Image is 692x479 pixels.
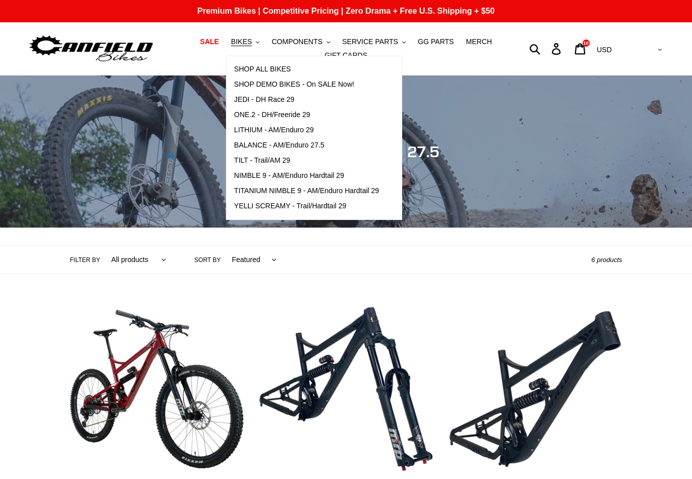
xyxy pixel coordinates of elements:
span: SHOP DEMO BIKES - On SALE Now! [234,80,354,89]
span: JEDI - DH Race 29 [234,95,294,104]
a: GG PARTS [413,35,459,49]
span: ONE.2 - DH/Freeride 29 [234,110,310,119]
a: NIMBLE 9 - AM/Enduro Hardtail 29 [226,168,387,183]
a: TILT - Trail/AM 29 [226,153,387,168]
label: Sort by [195,255,221,265]
span: SERVICE PARTS [342,38,398,46]
a: JEDI - DH Race 29 [226,92,387,107]
a: GIFT CARDS [320,49,373,62]
a: YELLI SCREAMY - Trail/Hardtail 29 [226,199,387,214]
span: 10 [583,41,589,46]
span: LITHIUM - AM/Enduro 29 [234,126,314,134]
a: SHOP DEMO BIKES - On SALE Now! [226,77,387,92]
a: BALANCE - AM/Enduro 27.5 [226,138,387,153]
a: LITHIUM - AM/Enduro 29 [226,123,387,138]
span: SHOP ALL BIKES [234,65,291,73]
button: COMPONENTS [266,35,335,49]
span: BIKES [231,38,252,46]
label: Filter by [70,255,100,265]
a: SALE [195,35,224,49]
a: ONE.2 - DH/Freeride 29 [226,107,387,123]
span: 6 products [591,256,622,264]
span: GG PARTS [418,38,454,46]
button: SERVICE PARTS [337,35,410,49]
span: TITANIUM NIMBLE 9 - AM/Enduro Hardtail 29 [234,187,379,195]
span: COMPONENTS [272,38,322,46]
a: TITANIUM NIMBLE 9 - AM/Enduro Hardtail 29 [226,183,387,199]
button: BIKES [226,35,264,49]
a: MERCH [461,35,497,49]
a: 10 [569,38,593,60]
span: MERCH [466,38,492,46]
img: Canfield Bikes [28,33,155,65]
span: YELLI SCREAMY - Trail/Hardtail 29 [234,202,347,210]
span: BALANCE - AM/Enduro 27.5 [234,141,324,150]
span: GIFT CARDS [325,51,368,60]
span: NIMBLE 9 - AM/Enduro Hardtail 29 [234,171,344,180]
span: SALE [200,38,219,46]
a: SHOP ALL BIKES [226,62,387,77]
span: TILT - Trail/AM 29 [234,156,290,165]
